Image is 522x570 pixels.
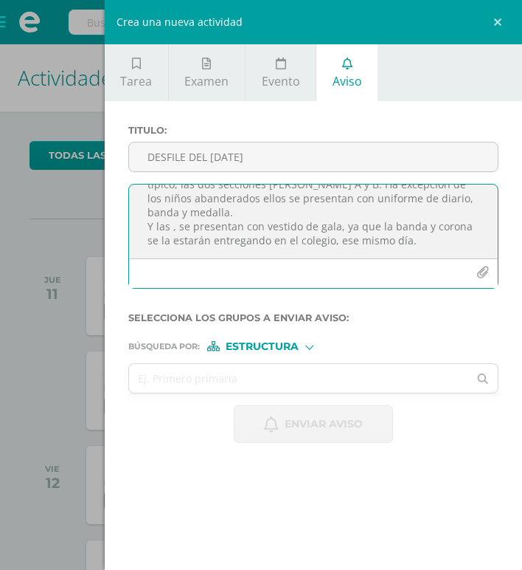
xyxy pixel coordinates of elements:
input: Ej. Primero primaria [129,364,469,393]
span: Examen [184,73,229,89]
span: Enviar aviso [285,406,363,442]
label: Titulo : [128,125,498,136]
span: Búsqueda por : [128,343,200,351]
a: Tarea [105,44,168,101]
span: Aviso [333,73,362,89]
button: Enviar aviso [234,405,393,443]
span: Evento [262,73,300,89]
a: Examen [169,44,245,101]
div: [object Object] [207,341,318,351]
span: Estructura [226,343,299,351]
a: Evento [246,44,316,101]
span: Tarea [120,73,152,89]
label: Selecciona los grupos a enviar aviso : [128,312,498,323]
textarea: Muy buenos días, queridos padres de familia, por este medio quiero confirmar que el día del desfi... [129,185,498,258]
a: Aviso [316,44,377,101]
input: Titulo [129,142,498,171]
